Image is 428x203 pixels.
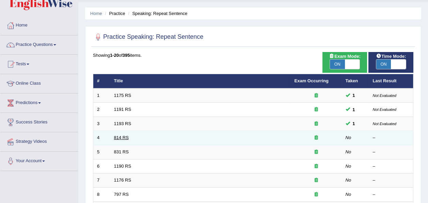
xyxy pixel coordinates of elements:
b: 1-20 [110,53,119,58]
div: Exam occurring question [295,92,338,99]
span: ON [376,60,391,69]
td: 5 [93,145,110,159]
a: Strategy Videos [0,132,78,149]
a: 1190 RS [114,164,131,169]
a: 1175 RS [114,93,131,98]
a: Online Class [0,74,78,91]
div: – [373,135,410,141]
em: No [346,135,351,140]
a: 831 RS [114,149,129,154]
td: 7 [93,173,110,188]
small: Not Evaluated [373,107,396,112]
a: 797 RS [114,192,129,197]
span: You can still take this question [350,92,358,99]
div: Exam occurring question [295,149,338,155]
li: Speaking: Repeat Sentence [126,10,187,17]
div: Show exams occurring in exams [322,52,367,73]
b: 395 [123,53,130,58]
div: – [373,163,410,170]
a: 1176 RS [114,177,131,183]
h2: Practice Speaking: Repeat Sentence [93,32,203,42]
th: Title [110,74,291,88]
li: Practice [103,10,125,17]
a: Exam Occurring [295,78,329,83]
span: You can still take this question [350,120,358,127]
td: 4 [93,131,110,145]
div: – [373,177,410,184]
small: Not Evaluated [373,122,396,126]
th: Last Result [369,74,413,88]
a: Predictions [0,94,78,111]
span: You can still take this question [350,106,358,113]
div: Exam occurring question [295,135,338,141]
em: No [346,149,351,154]
span: Exam Mode: [326,53,363,60]
div: Exam occurring question [295,177,338,184]
div: Exam occurring question [295,191,338,198]
div: Showing of items. [93,52,413,58]
th: Taken [342,74,369,88]
a: 814 RS [114,135,129,140]
a: Tests [0,55,78,72]
em: No [346,192,351,197]
a: 1191 RS [114,107,131,112]
td: 8 [93,187,110,202]
div: – [373,149,410,155]
td: 2 [93,103,110,117]
div: Exam occurring question [295,163,338,170]
a: Your Account [0,152,78,169]
a: Practice Questions [0,35,78,52]
div: Exam occurring question [295,121,338,127]
a: Home [0,16,78,33]
div: Exam occurring question [295,106,338,113]
em: No [346,164,351,169]
em: No [346,177,351,183]
a: Success Stories [0,113,78,130]
span: Time Mode: [373,53,409,60]
td: 6 [93,159,110,173]
td: 1 [93,88,110,103]
div: – [373,191,410,198]
a: Home [90,11,102,16]
td: 3 [93,117,110,131]
a: 1193 RS [114,121,131,126]
small: Not Evaluated [373,94,396,98]
th: # [93,74,110,88]
span: ON [330,60,345,69]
